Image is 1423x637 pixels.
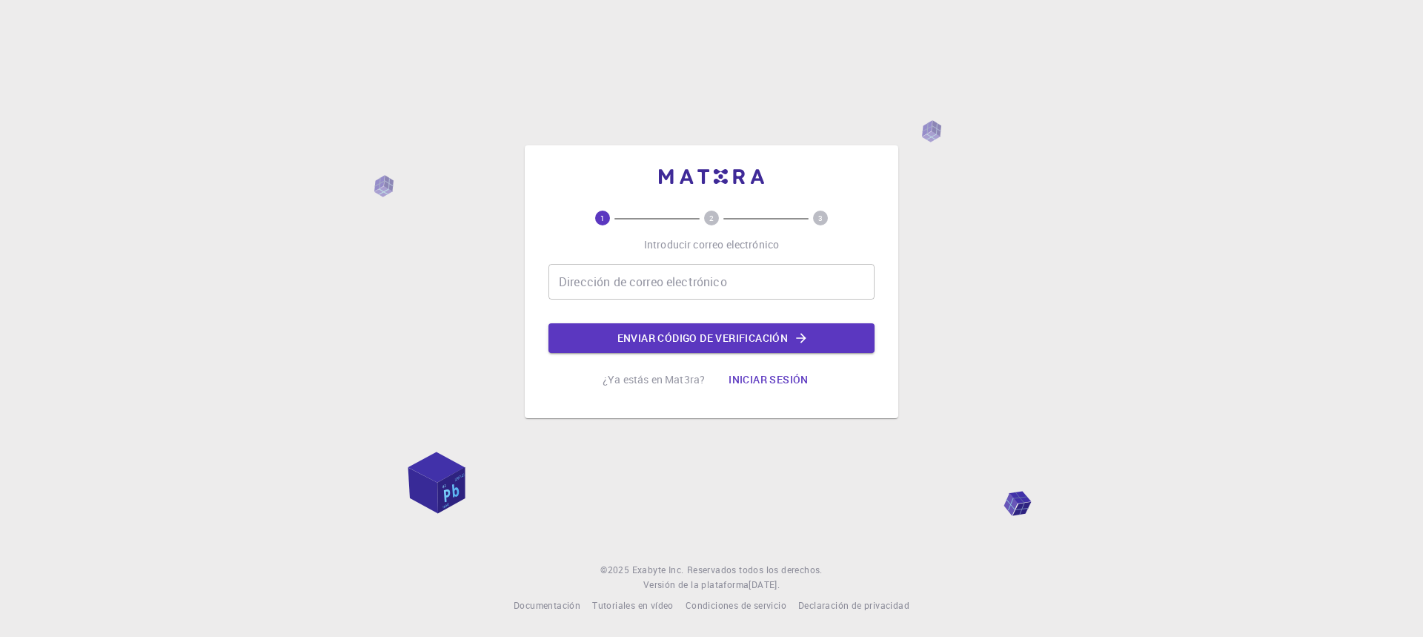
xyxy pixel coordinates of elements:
button: Iniciar sesión [717,365,820,395]
text: 3 [818,213,823,223]
font: Versión de la plataforma [643,578,749,590]
font: Introducir correo electrónico [644,237,779,251]
a: Documentación [514,598,580,613]
font: . [777,578,780,590]
font: © [600,564,607,575]
a: Exabyte Inc. [632,563,684,578]
a: Tutoriales en vídeo [592,598,674,613]
text: 2 [709,213,714,223]
font: Iniciar sesión [729,372,809,386]
font: Enviar código de verificación [617,331,789,345]
a: Declaración de privacidad [798,598,909,613]
font: 2025 [608,564,630,575]
font: Declaración de privacidad [798,599,909,611]
font: Reservados todos los derechos. [687,564,823,575]
font: Documentación [514,599,580,611]
button: Enviar código de verificación [548,323,875,353]
a: [DATE]. [749,578,780,593]
font: Exabyte Inc. [632,564,684,575]
text: 1 [600,213,605,223]
font: Tutoriales en vídeo [592,599,674,611]
font: ¿Ya estás en Mat3ra? [603,372,705,386]
font: Condiciones de servicio [686,599,786,611]
a: Condiciones de servicio [686,598,786,613]
font: [DATE] [749,578,777,590]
